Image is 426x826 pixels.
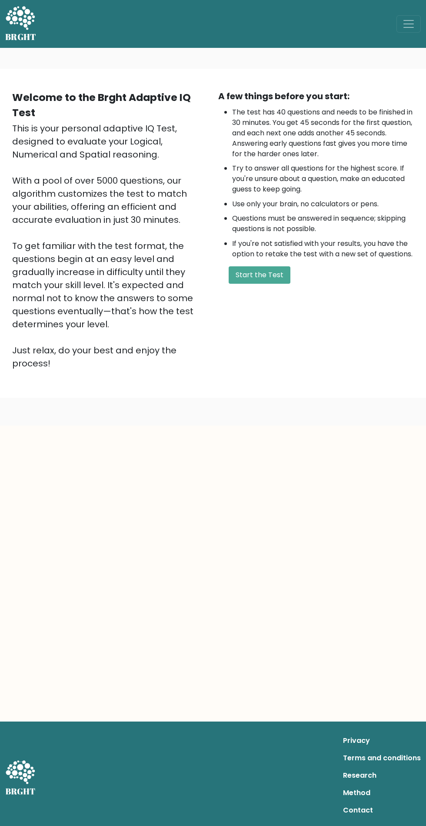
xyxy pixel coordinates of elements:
a: Method [343,784,421,802]
button: Start the Test [229,266,290,284]
a: Terms and conditions [343,749,421,767]
b: Welcome to the Brght Adaptive IQ Test [12,90,191,120]
a: Research [343,767,421,784]
div: A few things before you start: [218,90,414,103]
li: Questions must be answered in sequence; skipping questions is not possible. [232,213,414,234]
li: If you're not satisfied with your results, you have the option to retake the test with a new set ... [232,238,414,259]
li: The test has 40 questions and needs to be finished in 30 minutes. You get 45 seconds for the firs... [232,107,414,159]
a: Privacy [343,732,421,749]
h5: BRGHT [5,32,37,42]
a: BRGHT [5,3,37,44]
li: Use only your brain, no calculators or pens. [232,199,414,209]
button: Toggle navigation [396,15,421,33]
div: This is your personal adaptive IQ Test, designed to evaluate your Logical, Numerical and Spatial ... [12,122,208,370]
li: Try to answer all questions for the highest score. If you're unsure about a question, make an edu... [232,163,414,195]
a: Contact [343,802,421,819]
